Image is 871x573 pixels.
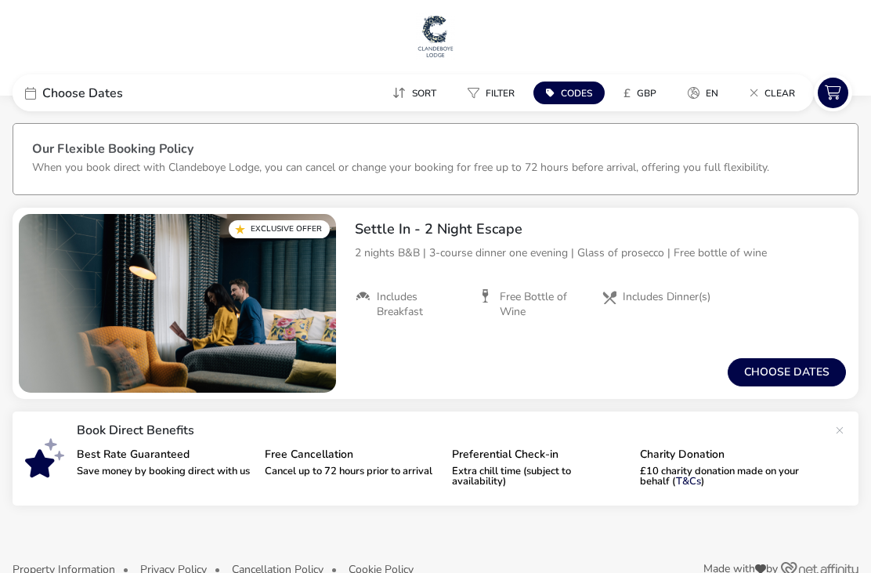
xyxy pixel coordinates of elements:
[737,82,808,104] button: Clear
[452,466,627,487] p: Extra chill time (subject to availability)
[706,87,718,100] span: en
[342,208,858,332] div: Settle In - 2 Night Escape2 nights B&B | 3-course dinner one evening | Glass of prosecco | Free b...
[77,449,252,460] p: Best Rate Guaranteed
[355,220,846,238] h2: Settle In - 2 Night Escape
[623,290,710,304] span: Includes Dinner(s)
[611,82,675,104] naf-pibe-menu-bar-item: £GBP
[486,87,515,100] span: Filter
[623,85,631,101] i: £
[737,82,814,104] naf-pibe-menu-bar-item: Clear
[637,87,656,100] span: GBP
[380,82,455,104] naf-pibe-menu-bar-item: Sort
[640,449,815,460] p: Charity Donation
[32,143,839,159] h3: Our Flexible Booking Policy
[380,82,449,104] button: Sort
[675,82,737,104] naf-pibe-menu-bar-item: en
[611,82,669,104] button: £GBP
[19,214,336,393] swiper-slide: 1 / 1
[452,449,627,460] p: Preferential Check-in
[77,424,827,437] p: Book Direct Benefits
[416,13,455,60] img: Main Website
[455,82,527,104] button: Filter
[229,220,330,238] div: Exclusive Offer
[640,466,815,487] p: £10 charity donation made on your behalf ( )
[764,87,795,100] span: Clear
[500,290,588,318] span: Free Bottle of Wine
[377,290,465,318] span: Includes Breakfast
[728,358,846,386] button: Choose dates
[42,87,123,100] span: Choose Dates
[13,74,248,111] div: Choose Dates
[533,82,605,104] button: Codes
[32,160,769,175] p: When you book direct with Clandeboye Lodge, you can cancel or change your booking for free up to ...
[412,87,436,100] span: Sort
[265,449,440,460] p: Free Cancellation
[455,82,533,104] naf-pibe-menu-bar-item: Filter
[355,245,846,261] p: 2 nights B&B | 3-course dinner one evening | Glass of prosecco | Free bottle of wine
[676,474,701,488] a: T&Cs
[561,87,592,100] span: Codes
[77,466,252,477] p: Save money by booking direct with us
[265,466,440,477] p: Cancel up to 72 hours prior to arrival
[675,82,731,104] button: en
[533,82,611,104] naf-pibe-menu-bar-item: Codes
